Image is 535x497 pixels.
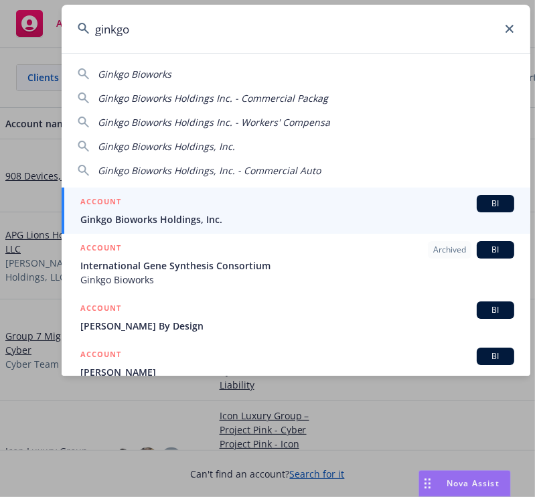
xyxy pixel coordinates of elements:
input: Search... [62,5,530,53]
span: Nova Assist [447,478,500,489]
a: ACCOUNTBIGinkgo Bioworks Holdings, Inc. [62,188,530,234]
h5: ACCOUNT [80,241,121,257]
span: BI [482,304,509,316]
span: Archived [433,244,466,256]
a: ACCOUNTBI[PERSON_NAME] By Design [62,294,530,340]
h5: ACCOUNT [80,301,121,317]
div: Drag to move [419,471,436,496]
span: Ginkgo Bioworks Holdings, Inc. [98,140,235,153]
span: BI [482,198,509,210]
span: Ginkgo Bioworks [80,273,514,287]
span: BI [482,350,509,362]
span: BI [482,244,509,256]
span: [PERSON_NAME] [80,365,514,379]
span: Ginkgo Bioworks Holdings Inc. - Workers' Compensa [98,116,330,129]
span: [PERSON_NAME] By Design [80,319,514,333]
h5: ACCOUNT [80,348,121,364]
span: International Gene Synthesis Consortium [80,259,514,273]
span: Ginkgo Bioworks Holdings, Inc. - Commercial Auto [98,164,321,177]
h5: ACCOUNT [80,195,121,211]
a: ACCOUNTBI[PERSON_NAME] [62,340,530,386]
button: Nova Assist [418,470,511,497]
span: Ginkgo Bioworks [98,68,171,80]
span: Ginkgo Bioworks Holdings Inc. - Commercial Packag [98,92,328,104]
span: Ginkgo Bioworks Holdings, Inc. [80,212,514,226]
a: ACCOUNTArchivedBIInternational Gene Synthesis ConsortiumGinkgo Bioworks [62,234,530,294]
